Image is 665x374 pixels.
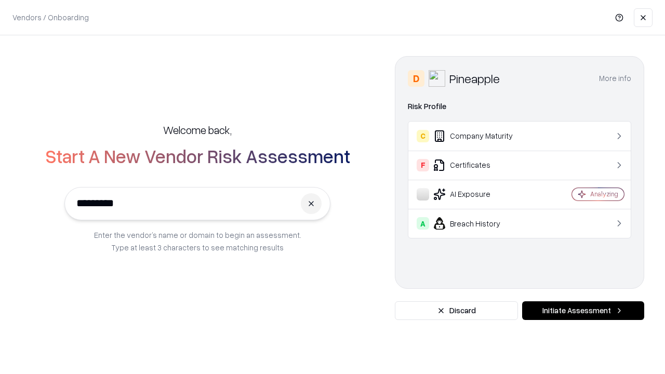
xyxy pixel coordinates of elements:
[417,188,541,201] div: AI Exposure
[417,159,429,171] div: F
[599,69,631,88] button: More info
[417,217,541,230] div: Breach History
[417,130,429,142] div: C
[45,145,350,166] h2: Start A New Vendor Risk Assessment
[429,70,445,87] img: Pineapple
[12,12,89,23] p: Vendors / Onboarding
[408,100,631,113] div: Risk Profile
[522,301,644,320] button: Initiate Assessment
[94,229,301,253] p: Enter the vendor’s name or domain to begin an assessment. Type at least 3 characters to see match...
[590,190,618,198] div: Analyzing
[417,159,541,171] div: Certificates
[417,130,541,142] div: Company Maturity
[395,301,518,320] button: Discard
[449,70,500,87] div: Pineapple
[408,70,424,87] div: D
[163,123,232,137] h5: Welcome back,
[417,217,429,230] div: A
